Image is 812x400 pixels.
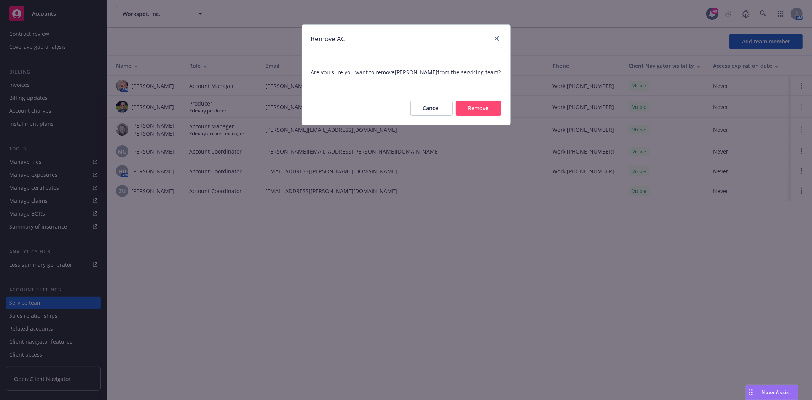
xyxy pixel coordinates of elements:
[492,34,501,43] a: close
[746,385,798,400] button: Nova Assist
[746,385,756,400] div: Drag to move
[410,101,453,116] button: Cancel
[311,34,346,44] h1: Remove AC
[311,68,501,76] span: Are you sure you want to remove [PERSON_NAME] from the servicing team?
[456,101,501,116] button: Remove
[762,389,792,395] span: Nova Assist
